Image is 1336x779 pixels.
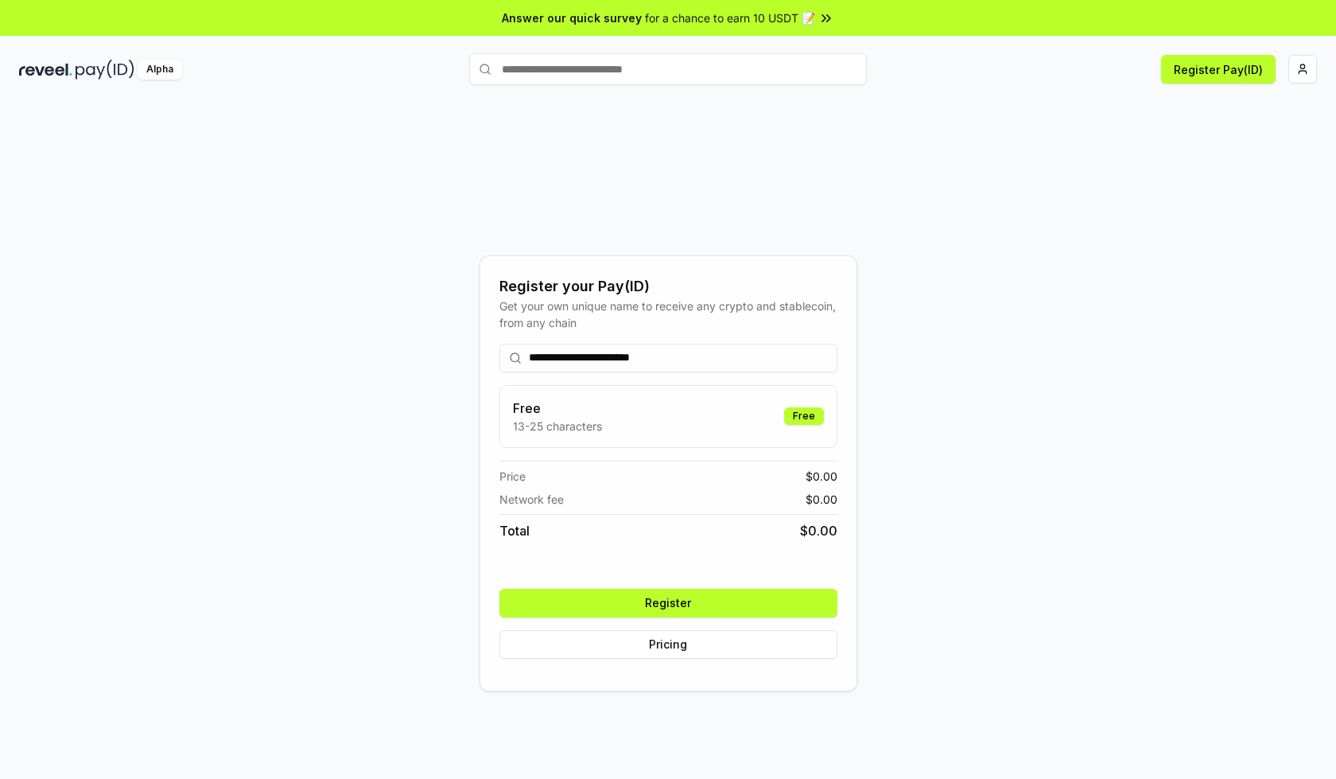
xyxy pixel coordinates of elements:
button: Register [499,589,837,617]
img: pay_id [76,60,134,80]
span: for a chance to earn 10 USDT 📝 [645,10,815,26]
img: reveel_dark [19,60,72,80]
div: Register your Pay(ID) [499,275,837,298]
button: Register Pay(ID) [1161,55,1276,84]
span: $ 0.00 [806,468,837,485]
div: Free [784,407,824,425]
button: Pricing [499,630,837,659]
span: Answer our quick survey [502,10,642,26]
div: Alpha [138,60,182,80]
span: Total [499,521,530,540]
span: $ 0.00 [800,521,837,540]
div: Get your own unique name to receive any crypto and stablecoin, from any chain [499,298,837,331]
p: 13-25 characters [513,418,602,434]
span: Network fee [499,491,564,508]
span: Price [499,468,526,485]
h3: Free [513,399,602,418]
span: $ 0.00 [806,491,837,508]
